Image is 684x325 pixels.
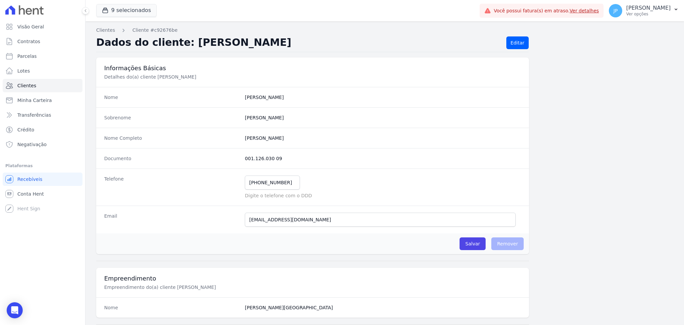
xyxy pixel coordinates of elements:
[104,213,239,227] dt: Email
[245,135,521,141] dd: [PERSON_NAME]
[104,155,239,162] dt: Documento
[104,94,239,101] dt: Nome
[460,237,486,250] input: Salvar
[104,135,239,141] dt: Nome Completo
[614,8,618,13] span: JP
[3,49,82,63] a: Parcelas
[7,302,23,318] div: Open Intercom Messenger
[245,114,521,121] dd: [PERSON_NAME]
[104,275,521,283] h3: Empreendimento
[17,38,40,45] span: Contratos
[17,112,51,118] span: Transferências
[626,5,671,11] p: [PERSON_NAME]
[570,8,599,13] a: Ver detalhes
[17,82,36,89] span: Clientes
[17,23,44,30] span: Visão Geral
[245,304,521,311] dd: [PERSON_NAME][GEOGRAPHIC_DATA]
[626,11,671,17] p: Ver opções
[494,7,599,14] span: Você possui fatura(s) em atraso.
[104,284,329,291] p: Empreendimento do(a) cliente [PERSON_NAME]
[245,94,521,101] dd: [PERSON_NAME]
[3,108,82,122] a: Transferências
[96,36,501,49] h2: Dados do cliente: [PERSON_NAME]
[491,237,524,250] span: Remover
[3,64,82,78] a: Lotes
[604,1,684,20] button: JP [PERSON_NAME] Ver opções
[104,64,521,72] h3: Informações Básicas
[104,74,329,80] p: Detalhes do(a) cliente [PERSON_NAME]
[17,126,34,133] span: Crédito
[245,192,521,199] p: Digite o telefone com o DDD
[3,20,82,33] a: Visão Geral
[3,138,82,151] a: Negativação
[132,27,177,34] a: Cliente #c92676be
[104,176,239,199] dt: Telefone
[104,114,239,121] dt: Sobrenome
[96,4,157,17] button: 9 selecionados
[3,94,82,107] a: Minha Carteira
[104,304,239,311] dt: Nome
[3,187,82,201] a: Conta Hent
[96,27,673,34] nav: Breadcrumb
[3,123,82,136] a: Crédito
[17,191,44,197] span: Conta Hent
[96,27,115,34] a: Clientes
[245,155,521,162] dd: 001.126.030 09
[506,36,529,49] a: Editar
[17,141,47,148] span: Negativação
[5,162,80,170] div: Plataformas
[17,176,42,183] span: Recebíveis
[17,97,52,104] span: Minha Carteira
[17,68,30,74] span: Lotes
[3,79,82,92] a: Clientes
[3,35,82,48] a: Contratos
[17,53,37,60] span: Parcelas
[3,173,82,186] a: Recebíveis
